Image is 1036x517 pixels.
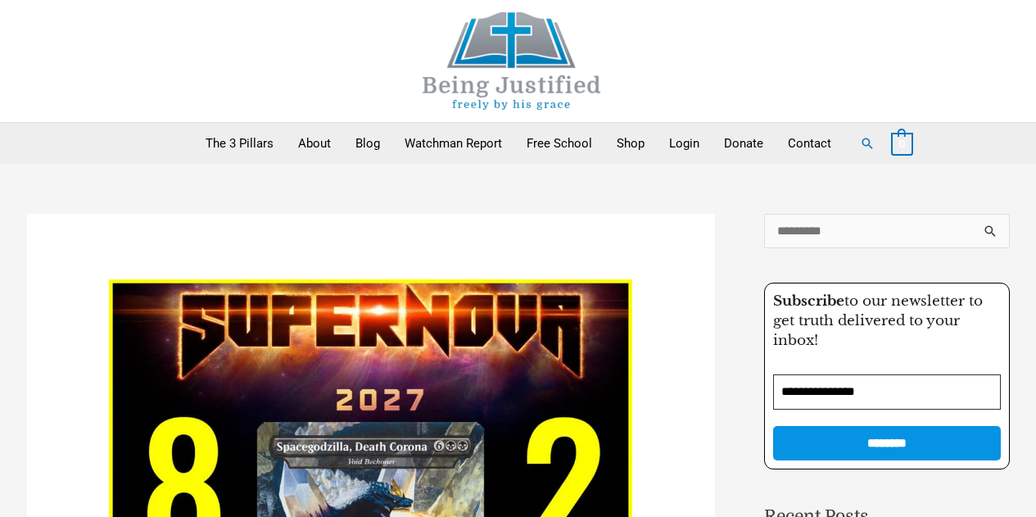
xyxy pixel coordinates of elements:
a: Watchman Report [392,123,514,164]
a: Donate [712,123,776,164]
a: Free School [514,123,604,164]
a: The 3 Pillars [193,123,286,164]
a: Login [657,123,712,164]
a: Contact [776,123,844,164]
input: Email Address * [773,374,1001,410]
strong: Subscribe [773,293,844,310]
nav: Primary Site Navigation [193,123,844,164]
img: Being Justified [389,12,635,110]
a: About [286,123,343,164]
a: View Shopping Cart, empty [891,136,913,151]
a: Shop [604,123,657,164]
a: Blog [343,123,392,164]
a: Search button [860,136,875,151]
span: 0 [899,138,905,150]
span: to our newsletter to get truth delivered to your inbox! [773,293,983,349]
